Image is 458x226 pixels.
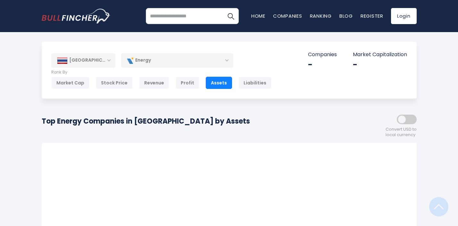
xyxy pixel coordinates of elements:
[51,77,89,89] div: Market Cap
[308,51,337,58] p: Companies
[386,127,417,138] span: Convert USD to local currency
[121,53,233,68] div: Energy
[96,77,133,89] div: Stock Price
[139,77,169,89] div: Revenue
[361,13,383,19] a: Register
[310,13,332,19] a: Ranking
[251,13,265,19] a: Home
[353,51,407,58] p: Market Capitalization
[238,77,271,89] div: Liabilities
[223,8,239,24] button: Search
[308,60,337,70] div: -
[51,53,115,67] div: [GEOGRAPHIC_DATA]
[339,13,353,19] a: Blog
[206,77,232,89] div: Assets
[391,8,417,24] a: Login
[273,13,302,19] a: Companies
[353,60,407,70] div: -
[42,9,111,23] a: Go to homepage
[176,77,199,89] div: Profit
[51,70,271,75] p: Rank By
[42,116,250,126] h1: Top Energy Companies in [GEOGRAPHIC_DATA] by Assets
[42,9,111,23] img: bullfincher logo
